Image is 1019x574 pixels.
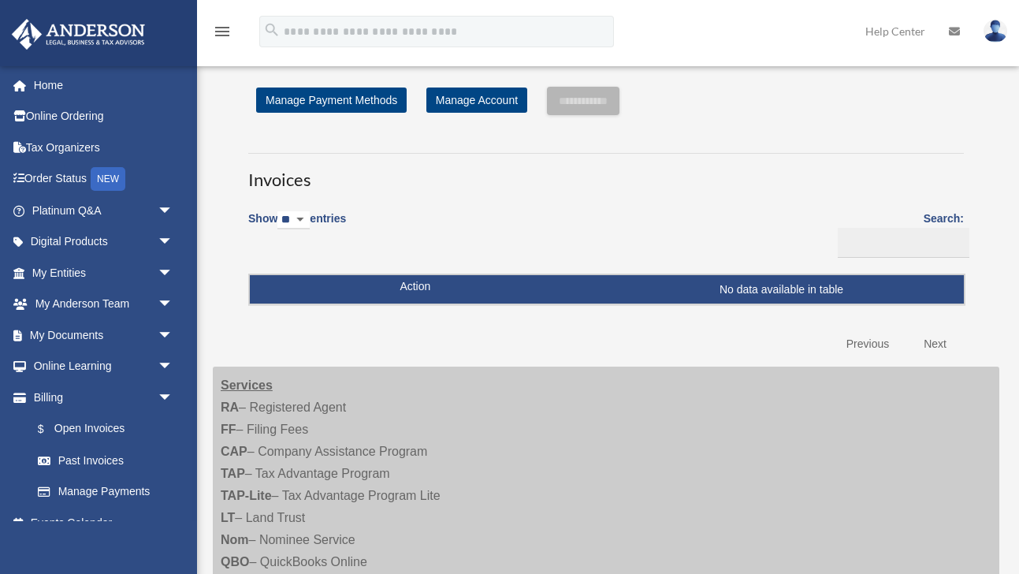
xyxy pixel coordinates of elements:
strong: QBO [221,555,249,568]
a: Online Learningarrow_drop_down [11,351,197,382]
strong: Services [221,378,273,392]
a: Home [11,69,197,101]
span: arrow_drop_down [158,382,189,414]
strong: Nom [221,533,249,546]
a: My Entitiesarrow_drop_down [11,257,197,289]
strong: FF [221,423,236,436]
span: arrow_drop_down [158,257,189,289]
span: arrow_drop_down [158,289,189,321]
strong: TAP [221,467,245,480]
a: Online Ordering [11,101,197,132]
a: Manage Account [426,88,527,113]
a: Previous [835,328,901,360]
td: No data available in table [250,275,964,305]
div: NEW [91,167,125,191]
img: Anderson Advisors Platinum Portal [7,19,150,50]
a: My Documentsarrow_drop_down [11,319,197,351]
strong: TAP-Lite [221,489,272,502]
select: Showentries [277,211,310,229]
input: Search: [838,228,969,258]
span: arrow_drop_down [158,319,189,352]
strong: CAP [221,445,247,458]
a: Billingarrow_drop_down [11,382,189,413]
img: User Pic [984,20,1007,43]
a: Platinum Q&Aarrow_drop_down [11,195,197,226]
a: Manage Payment Methods [256,88,407,113]
label: Search: [832,209,964,258]
a: Next [912,328,958,360]
a: $Open Invoices [22,413,181,445]
strong: RA [221,401,239,414]
i: search [263,21,281,39]
strong: LT [221,511,235,524]
a: Tax Organizers [11,132,197,163]
label: Show entries [248,209,346,245]
a: Digital Productsarrow_drop_down [11,226,197,258]
a: menu [213,28,232,41]
a: Order StatusNEW [11,163,197,196]
a: Manage Payments [22,476,189,508]
a: Events Calendar [11,507,197,539]
span: arrow_drop_down [158,226,189,259]
i: menu [213,22,232,41]
span: arrow_drop_down [158,195,189,227]
span: $ [46,419,54,439]
span: arrow_drop_down [158,351,189,383]
a: Past Invoices [22,445,189,476]
h3: Invoices [248,153,964,192]
a: My Anderson Teamarrow_drop_down [11,289,197,320]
